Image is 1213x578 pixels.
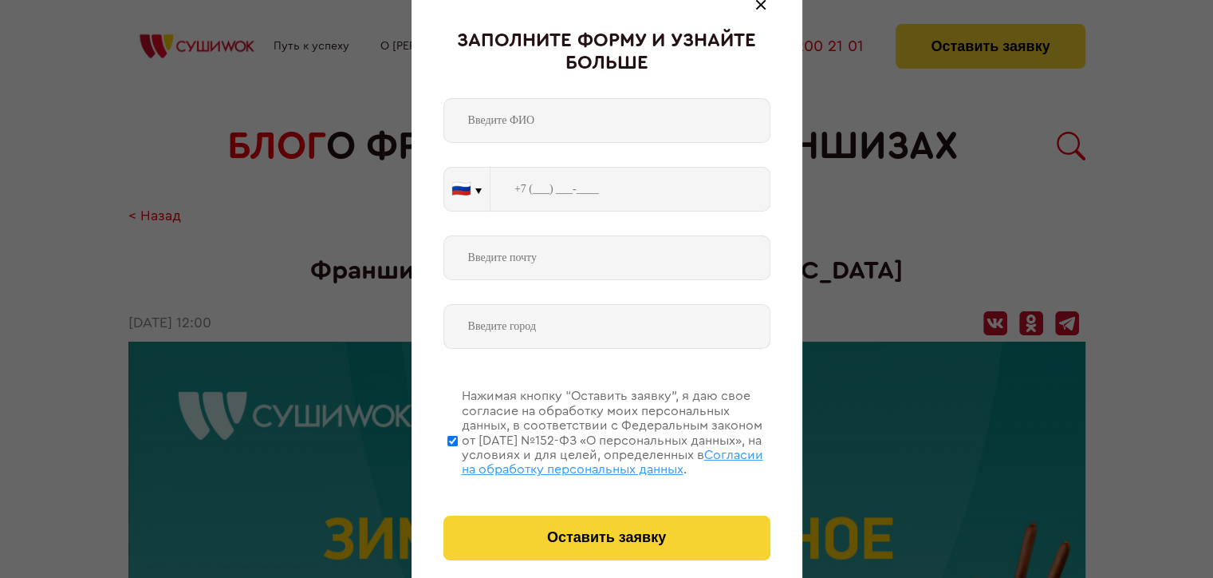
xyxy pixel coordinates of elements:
button: 🇷🇺 [444,168,490,211]
span: Согласии на обработку персональных данных [462,449,763,476]
input: Введите ФИО [443,98,770,143]
input: +7 (___) ___-____ [490,167,770,212]
button: Оставить заявку [443,516,770,560]
div: Нажимая кнопку “Оставить заявку”, я даю свое согласие на обработку моих персональных данных, в со... [462,389,770,477]
input: Введите город [443,304,770,349]
input: Введите почту [443,236,770,280]
div: Заполните форму и узнайте больше [443,30,770,74]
